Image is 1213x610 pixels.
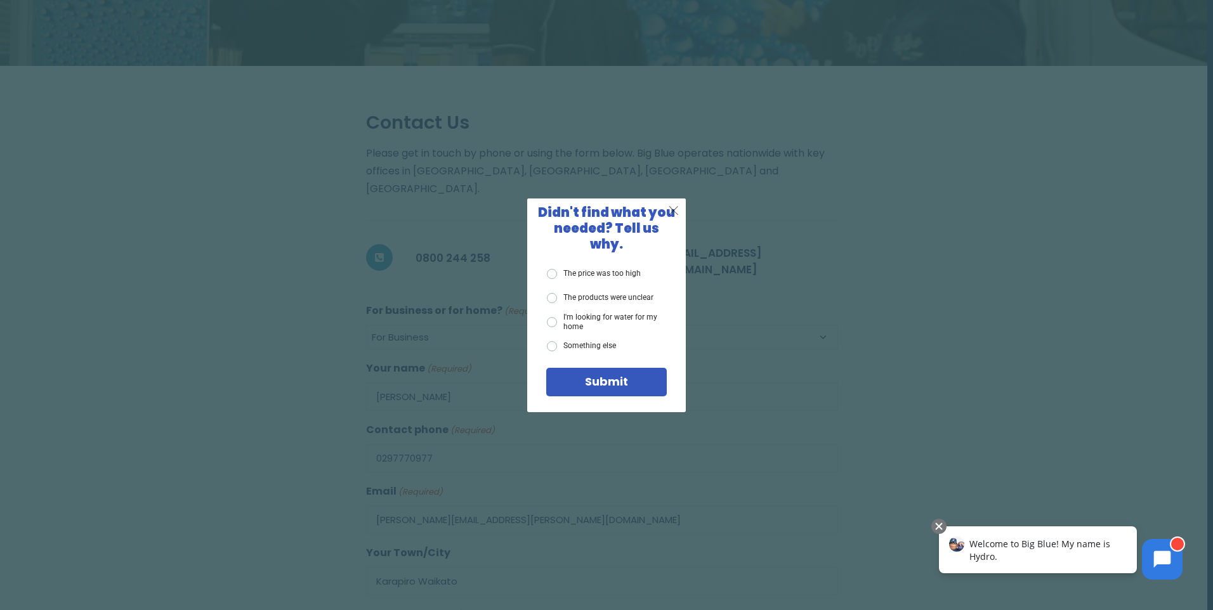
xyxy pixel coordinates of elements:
[547,269,641,279] label: The price was too high
[926,516,1195,592] iframe: Chatbot
[538,204,675,253] span: Didn't find what you needed? Tell us why.
[668,202,679,218] span: X
[547,341,616,351] label: Something else
[547,313,667,331] label: I'm looking for water for my home
[547,293,653,303] label: The products were unclear
[585,373,628,389] span: Submit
